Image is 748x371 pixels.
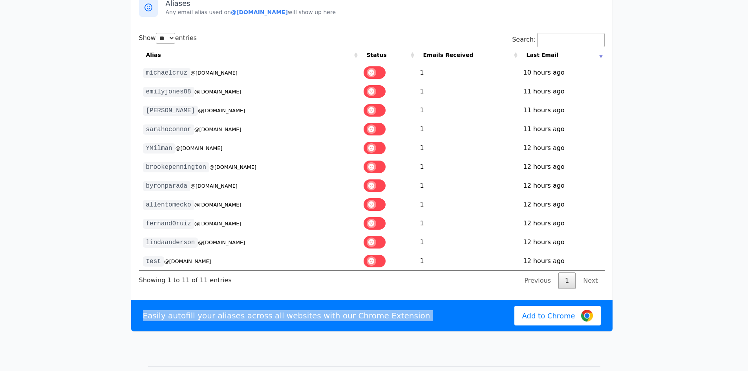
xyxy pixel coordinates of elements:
th: Last Email: activate to sort column ascending [519,47,605,63]
td: 10 hours ago [519,63,605,82]
td: 12 hours ago [519,195,605,214]
p: Easily autofill your aliases across all websites with our Chrome Extension [143,310,430,321]
code: [PERSON_NAME] [143,106,198,116]
span: Add to Chrome [522,311,575,321]
td: 12 hours ago [519,214,605,233]
td: 1 [416,214,519,233]
a: 1 [558,272,576,289]
code: sarahoconnor [143,124,194,135]
a: Previous [518,272,558,289]
select: Showentries [156,33,175,44]
code: michaelcruz [143,68,191,78]
code: test [143,256,164,267]
small: @[DOMAIN_NAME] [190,183,238,189]
p: Any email alias used on will show up here [166,8,605,16]
td: 1 [416,63,519,82]
th: Status: activate to sort column ascending [360,47,416,63]
code: YMilman [143,143,176,154]
small: @[DOMAIN_NAME] [176,145,223,151]
a: Add to Chrome [514,306,601,325]
small: @[DOMAIN_NAME] [194,126,241,132]
td: 1 [416,101,519,120]
small: @[DOMAIN_NAME] [209,164,256,170]
code: brookepennington [143,162,210,172]
td: 1 [416,82,519,101]
code: lindaanderson [143,238,198,248]
small: @[DOMAIN_NAME] [164,258,211,264]
td: 1 [416,252,519,270]
th: Alias: activate to sort column ascending [139,47,360,63]
td: 12 hours ago [519,157,605,176]
div: Showing 1 to 11 of 11 entries [139,271,232,285]
code: byronparada [143,181,191,191]
label: Show entries [139,34,197,42]
code: fernand0ruiz [143,219,194,229]
td: 12 hours ago [519,139,605,157]
td: 12 hours ago [519,176,605,195]
label: Search: [512,36,604,43]
td: 1 [416,195,519,214]
td: 11 hours ago [519,82,605,101]
code: allentomecko [143,200,194,210]
td: 11 hours ago [519,101,605,120]
b: @[DOMAIN_NAME] [231,9,288,15]
small: @[DOMAIN_NAME] [194,89,241,95]
small: @[DOMAIN_NAME] [198,239,245,245]
td: 12 hours ago [519,233,605,252]
small: @[DOMAIN_NAME] [190,70,238,76]
a: Next [576,272,604,289]
td: 1 [416,120,519,139]
small: @[DOMAIN_NAME] [198,108,245,113]
code: emilyjones88 [143,87,194,97]
td: 1 [416,157,519,176]
td: 12 hours ago [519,252,605,270]
small: @[DOMAIN_NAME] [194,202,241,208]
img: Google Chrome Logo [581,310,593,322]
td: 1 [416,139,519,157]
td: 1 [416,233,519,252]
td: 11 hours ago [519,120,605,139]
td: 1 [416,176,519,195]
input: Search: [537,33,605,47]
th: Emails Received: activate to sort column ascending [416,47,519,63]
small: @[DOMAIN_NAME] [194,221,241,227]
